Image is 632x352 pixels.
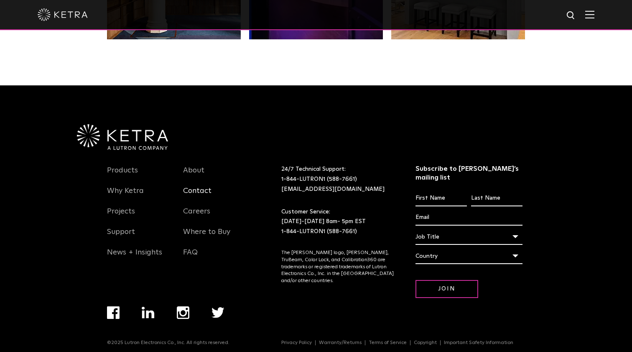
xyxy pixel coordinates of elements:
[415,164,523,182] h3: Subscribe to [PERSON_NAME]’s mailing list
[107,227,135,247] a: Support
[142,307,155,319] img: linkedin
[107,207,135,226] a: Projects
[281,164,395,194] p: 24/7 Technical Support:
[281,186,385,192] a: [EMAIL_ADDRESS][DOMAIN_NAME]
[410,340,441,345] a: Copyright
[107,306,120,319] img: facebook
[281,176,357,182] a: 1-844-LUTRON1 (588-7661)
[183,186,212,206] a: Contact
[107,340,229,346] p: ©2025 Lutron Electronics Co., Inc. All rights reserved.
[183,248,198,267] a: FAQ
[585,10,594,18] img: Hamburger%20Nav.svg
[77,124,168,150] img: Ketra-aLutronCo_White_RGB
[316,340,365,345] a: Warranty/Returns
[281,340,525,346] div: Navigation Menu
[471,190,522,206] input: Last Name
[365,340,410,345] a: Terms of Service
[183,166,204,185] a: About
[415,229,523,245] div: Job Title
[415,280,478,298] input: Join
[107,186,144,206] a: Why Ketra
[177,306,189,319] img: instagram
[183,227,230,247] a: Where to Buy
[107,306,246,340] div: Navigation Menu
[183,207,210,226] a: Careers
[281,229,357,234] a: 1-844-LUTRON1 (588-7661)
[107,164,171,267] div: Navigation Menu
[415,210,523,226] input: Email
[107,248,162,267] a: News + Insights
[278,340,316,345] a: Privacy Policy
[415,248,523,264] div: Country
[183,164,247,267] div: Navigation Menu
[212,307,224,318] img: twitter
[107,166,138,185] a: Products
[566,10,576,21] img: search icon
[38,8,88,21] img: ketra-logo-2019-white
[415,190,467,206] input: First Name
[281,249,395,285] p: The [PERSON_NAME] logo, [PERSON_NAME], TruBeam, Color Lock, and Calibration360 are trademarks or ...
[441,340,517,345] a: Important Safety Information
[281,207,395,237] p: Customer Service: [DATE]-[DATE] 8am- 5pm EST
